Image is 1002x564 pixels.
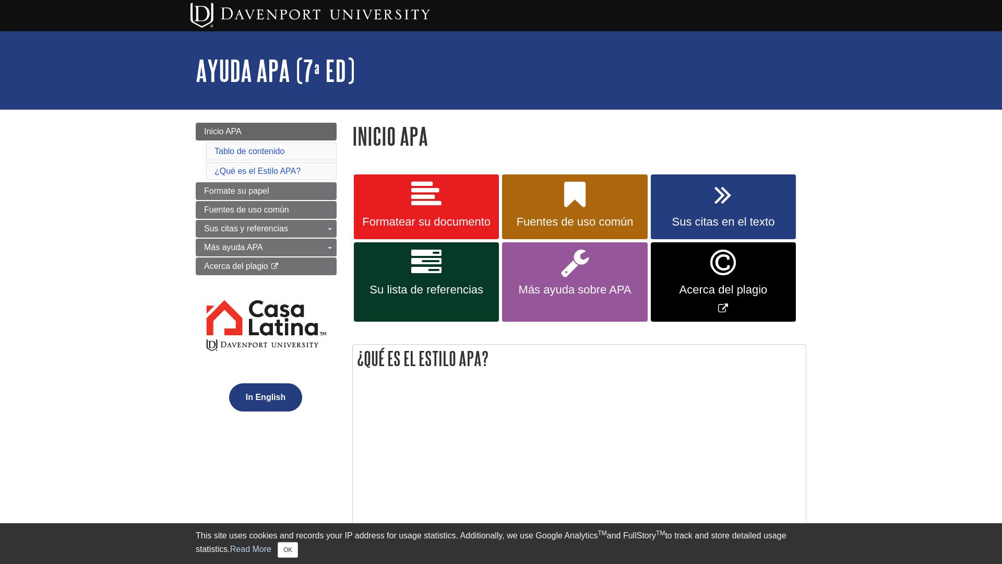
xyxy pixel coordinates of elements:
iframe: What is APA? [358,389,650,554]
span: Formate su papel [204,186,269,195]
span: Fuentes de uso común [510,215,639,229]
span: Acerca del plagio [204,262,268,271]
div: Guide Page Menu [196,123,337,429]
span: Fuentes de uso común [204,205,289,214]
span: Sus citas y referencias [204,224,288,233]
a: Sus citas en el texto [651,174,796,239]
span: Sus citas en el texto [659,215,788,229]
div: This site uses cookies and records your IP address for usage statistics. Additionally, we use Goo... [196,530,806,558]
sup: TM [656,530,665,537]
a: Formatear su documento [354,174,499,239]
a: Más ayuda sobre APA [502,242,647,322]
a: Acerca del plagio [196,257,337,275]
a: Fuentes de uso común [196,201,337,219]
span: Más ayuda APA [204,243,263,252]
sup: TM [598,530,606,537]
span: Formatear su documento [362,215,491,229]
a: Su lista de referencias [354,242,499,322]
a: In English [226,393,305,402]
button: In English [229,383,302,412]
a: Read More [230,545,271,554]
span: Acerca del plagio [659,283,788,297]
a: Formate su papel [196,182,337,200]
h1: Inicio APA [352,123,806,149]
a: Más ayuda APA [196,239,337,256]
h2: ¿Qué es el Estilo APA? [353,345,806,372]
span: Más ayuda sobre APA [510,283,639,297]
a: Sus citas y referencias [196,220,337,238]
a: Fuentes de uso común [502,174,647,239]
a: Inicio APA [196,123,337,140]
img: Davenport University [190,3,430,28]
a: AYUDA APA (7ª ED) [196,54,355,87]
a: Link opens in new window [651,242,796,322]
button: Close [278,542,298,558]
span: Su lista de referencias [362,283,491,297]
i: This link opens in a new window [270,263,279,270]
a: Tablo de contenido [214,147,284,156]
a: ¿Qué es el Estilo APA? [214,167,301,175]
span: Inicio APA [204,127,242,136]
